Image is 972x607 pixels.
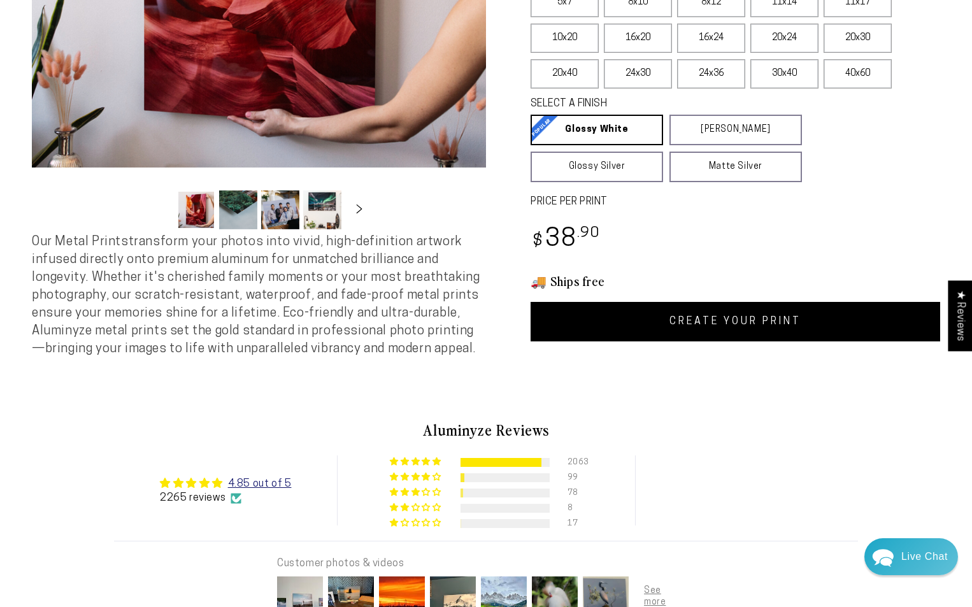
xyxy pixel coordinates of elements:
button: Slide left [145,196,173,224]
legend: SELECT A FINISH [531,97,771,111]
a: Glossy White [531,115,663,145]
label: 16x20 [604,24,672,53]
div: Customer photos & videos [277,557,680,571]
div: 17 [568,519,583,528]
button: Slide right [345,196,373,224]
div: 91% (2063) reviews with 5 star rating [390,457,443,467]
label: 20x30 [824,24,892,53]
label: 24x30 [604,59,672,89]
div: 1% (17) reviews with 1 star rating [390,518,443,528]
label: 20x24 [750,24,818,53]
label: 10x20 [531,24,599,53]
div: 2063 [568,458,583,467]
label: 20x40 [531,59,599,89]
a: Glossy Silver [531,152,663,182]
span: Our Metal Prints transform your photos into vivid, high-definition artwork infused directly onto ... [32,236,480,355]
img: Verified Checkmark [231,493,241,504]
div: 78 [568,489,583,497]
button: Load image 2 in gallery view [219,190,257,229]
span: $ [532,233,543,250]
div: Contact Us Directly [901,538,948,575]
sup: .90 [577,226,600,241]
label: PRICE PER PRINT [531,195,940,210]
button: Load image 4 in gallery view [303,190,341,229]
label: 30x40 [750,59,818,89]
h3: 🚚 Ships free [531,273,940,289]
a: CREATE YOUR PRINT [531,302,940,341]
div: 2265 reviews [160,491,291,505]
div: Average rating is 4.85 stars [160,476,291,491]
h2: Aluminyze Reviews [114,419,858,441]
div: Chat widget toggle [864,538,958,575]
div: 8 [568,504,583,513]
div: Click to open Judge.me floating reviews tab [948,280,972,351]
button: Load image 3 in gallery view [261,190,299,229]
div: 99 [568,473,583,482]
label: 16x24 [677,24,745,53]
div: 0% (8) reviews with 2 star rating [390,503,443,513]
button: Load image 1 in gallery view [177,190,215,229]
a: [PERSON_NAME] [669,115,802,145]
a: Matte Silver [669,152,802,182]
label: 24x36 [677,59,745,89]
div: 4% (99) reviews with 4 star rating [390,473,443,482]
label: 40x60 [824,59,892,89]
bdi: 38 [531,227,600,252]
div: 3% (78) reviews with 3 star rating [390,488,443,497]
a: 4.85 out of 5 [228,479,292,489]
